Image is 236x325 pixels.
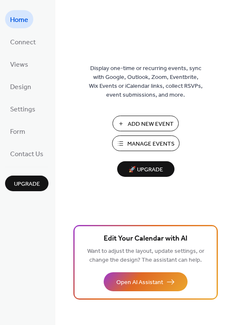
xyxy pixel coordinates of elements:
[5,100,40,118] a: Settings
[113,116,179,131] button: Add New Event
[104,272,188,291] button: Open AI Assistant
[116,278,163,287] span: Open AI Assistant
[112,135,180,151] button: Manage Events
[128,120,174,129] span: Add New Event
[5,122,30,140] a: Form
[10,81,31,94] span: Design
[10,14,28,27] span: Home
[10,36,36,49] span: Connect
[87,246,204,266] span: Want to adjust the layout, update settings, or change the design? The assistant can help.
[14,180,40,189] span: Upgrade
[5,144,48,162] a: Contact Us
[10,103,35,116] span: Settings
[127,140,174,149] span: Manage Events
[5,176,48,191] button: Upgrade
[104,233,188,245] span: Edit Your Calendar with AI
[5,55,33,73] a: Views
[5,32,41,51] a: Connect
[10,148,43,161] span: Contact Us
[5,10,33,28] a: Home
[5,77,36,95] a: Design
[10,125,25,138] span: Form
[10,58,28,71] span: Views
[89,64,203,100] span: Display one-time or recurring events, sync with Google, Outlook, Zoom, Eventbrite, Wix Events or ...
[117,161,174,177] button: 🚀 Upgrade
[122,164,169,176] span: 🚀 Upgrade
